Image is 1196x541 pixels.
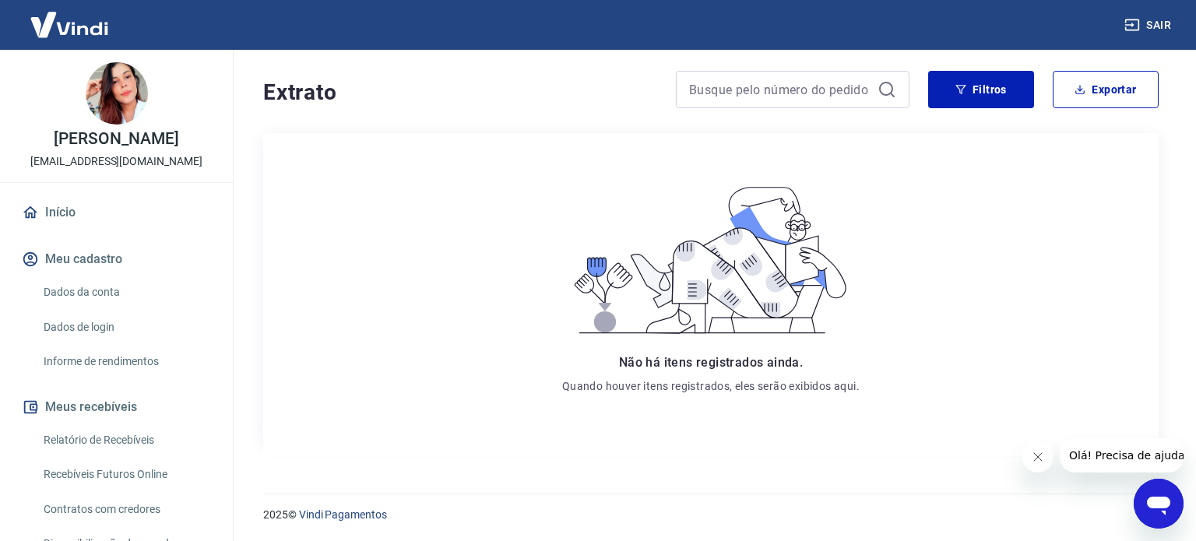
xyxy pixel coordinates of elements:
h4: Extrato [263,77,657,108]
p: [PERSON_NAME] [54,131,178,147]
span: Olá! Precisa de ajuda? [9,11,131,23]
a: Informe de rendimentos [37,346,214,378]
button: Meu cadastro [19,242,214,276]
a: Recebíveis Futuros Online [37,458,214,490]
input: Busque pelo número do pedido [689,78,871,101]
a: Relatório de Recebíveis [37,424,214,456]
p: 2025 © [263,507,1159,523]
button: Filtros [928,71,1034,108]
a: Dados de login [37,311,214,343]
img: 31a33608-531f-4675-9017-d311b0b83253.jpeg [86,62,148,125]
iframe: Botão para abrir a janela de mensagens [1134,479,1184,529]
button: Sair [1121,11,1177,40]
a: Contratos com credores [37,494,214,525]
a: Dados da conta [37,276,214,308]
p: [EMAIL_ADDRESS][DOMAIN_NAME] [30,153,202,170]
span: Não há itens registrados ainda. [619,355,803,370]
iframe: Mensagem da empresa [1060,438,1184,472]
img: Vindi [19,1,120,48]
a: Início [19,195,214,230]
p: Quando houver itens registrados, eles serão exibidos aqui. [562,378,860,394]
button: Meus recebíveis [19,390,214,424]
iframe: Fechar mensagem [1022,441,1054,472]
button: Exportar [1053,71,1159,108]
a: Vindi Pagamentos [299,508,387,521]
